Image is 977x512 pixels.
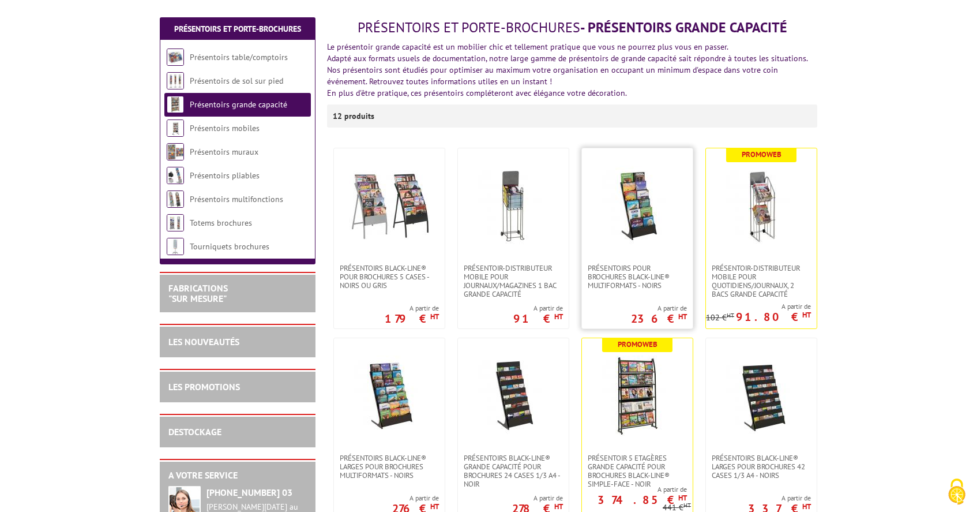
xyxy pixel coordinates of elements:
[631,315,687,322] p: 236 €
[334,264,445,290] a: Présentoirs Black-Line® pour brochures 5 Cases - Noirs ou Gris
[712,264,811,298] span: Présentoir-distributeur mobile pour quotidiens/journaux, 2 bacs grande capacité
[513,304,563,313] span: A partir de
[358,18,580,36] span: Présentoirs et Porte-brochures
[327,20,817,35] h1: - Présentoirs grande capacité
[802,502,811,511] sup: HT
[167,143,184,160] img: Présentoirs muraux
[190,99,287,110] a: Présentoirs grande capacité
[721,356,802,436] img: Présentoirs Black-Line® larges pour brochures 42 cases 1/3 A4 - Noirs
[392,494,439,503] span: A partir de
[190,218,252,228] a: Totems brochures
[458,454,569,488] a: Présentoirs Black-Line® grande capacité pour brochures 24 cases 1/3 A4 - noir
[190,170,260,181] a: Présentoirs pliables
[597,166,678,246] img: Présentoirs pour Brochures Black-Line® multiformats - Noirs
[706,313,734,322] p: 102 €
[349,356,430,436] img: Présentoirs Black-Line® larges pour brochures multiformats - Noirs
[513,315,563,322] p: 91 €
[168,336,239,347] a: LES NOUVEAUTÉS
[340,264,439,290] span: Présentoirs Black-Line® pour brochures 5 Cases - Noirs ou Gris
[663,503,691,512] p: 441 €
[168,470,307,481] h2: A votre service
[334,454,445,480] a: Présentoirs Black-Line® larges pour brochures multiformats - Noirs
[174,24,301,34] a: Présentoirs et Porte-brochures
[512,505,563,512] p: 278 €
[464,264,563,298] span: Présentoir-Distributeur mobile pour journaux/magazines 1 bac grande capacité
[167,238,184,255] img: Tourniquets brochures
[167,96,184,113] img: Présentoirs grande capacité
[582,454,693,488] a: Présentoir 5 Etagères grande capacité pour brochures Black-Line® simple-face - Noir
[582,485,687,494] span: A partir de
[167,214,184,231] img: Totems brochures
[385,304,439,313] span: A partir de
[190,76,283,86] a: Présentoirs de sol sur pied
[430,312,439,322] sup: HT
[597,356,678,436] img: Présentoir 5 Etagères grande capacité pour brochures Black-Line® simple-face - Noir
[168,282,228,304] a: FABRICATIONS"Sur Mesure"
[167,119,184,137] img: Présentoirs mobiles
[190,241,269,252] a: Tourniquets brochures
[678,493,687,503] sup: HT
[618,339,657,349] b: Promoweb
[748,505,811,512] p: 337 €
[554,312,563,322] sup: HT
[327,87,817,99] div: En plus d'être pratique, ces présentoirs compléteront avec élégance votre décoration.
[748,494,811,503] span: A partir de
[678,312,687,322] sup: HT
[942,477,971,506] img: Cookies (fenêtre modale)
[392,505,439,512] p: 276 €
[473,166,554,246] img: Présentoir-Distributeur mobile pour journaux/magazines 1 bac grande capacité
[458,264,569,298] a: Présentoir-Distributeur mobile pour journaux/magazines 1 bac grande capacité
[190,123,260,133] a: Présentoirs mobiles
[598,496,687,503] p: 374.85 €
[190,52,288,62] a: Présentoirs table/comptoirs
[430,502,439,511] sup: HT
[736,313,811,320] p: 91.80 €
[349,166,430,246] img: Présentoirs Black-Line® pour brochures 5 Cases - Noirs ou Gris
[727,311,734,319] sup: HT
[721,166,802,246] img: Présentoir-distributeur mobile pour quotidiens/journaux, 2 bacs grande capacité
[706,302,811,311] span: A partir de
[327,53,817,64] div: Adapté aux formats usuels de documentation, notre large gamme de présentoirs de grande capacité s...
[706,264,817,298] a: Présentoir-distributeur mobile pour quotidiens/journaux, 2 bacs grande capacité
[167,48,184,66] img: Présentoirs table/comptoirs
[167,167,184,184] img: Présentoirs pliables
[512,494,563,503] span: A partir de
[588,264,687,290] span: Présentoirs pour Brochures Black-Line® multiformats - Noirs
[473,356,554,436] img: Présentoirs Black-Line® grande capacité pour brochures 24 cases 1/3 A4 - noir
[582,264,693,290] a: Présentoirs pour Brochures Black-Line® multiformats - Noirs
[167,72,184,89] img: Présentoirs de sol sur pied
[168,381,240,393] a: LES PROMOTIONS
[588,454,687,488] span: Présentoir 5 Etagères grande capacité pour brochures Black-Line® simple-face - Noir
[712,454,811,480] span: Présentoirs Black-Line® larges pour brochures 42 cases 1/3 A4 - Noirs
[333,104,376,128] p: 12 produits
[190,194,283,204] a: Présentoirs multifonctions
[327,64,817,87] div: Nos présentoirs sont étudiés pour optimiser au maximum votre organisation en occupant un minimum ...
[802,310,811,320] sup: HT
[706,454,817,480] a: Présentoirs Black-Line® larges pour brochures 42 cases 1/3 A4 - Noirs
[167,190,184,208] img: Présentoirs multifonctions
[464,454,563,488] span: Présentoirs Black-Line® grande capacité pour brochures 24 cases 1/3 A4 - noir
[937,473,977,512] button: Cookies (fenêtre modale)
[327,41,817,53] div: Le présentoir grande capacité est un mobilier chic et tellement pratique que vous ne pourrez plus...
[742,150,781,159] b: Promoweb
[190,147,258,157] a: Présentoirs muraux
[554,502,563,511] sup: HT
[206,487,292,498] strong: [PHONE_NUMBER] 03
[631,304,687,313] span: A partir de
[168,426,221,438] a: DESTOCKAGE
[340,454,439,480] span: Présentoirs Black-Line® larges pour brochures multiformats - Noirs
[683,501,691,509] sup: HT
[385,315,439,322] p: 179 €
